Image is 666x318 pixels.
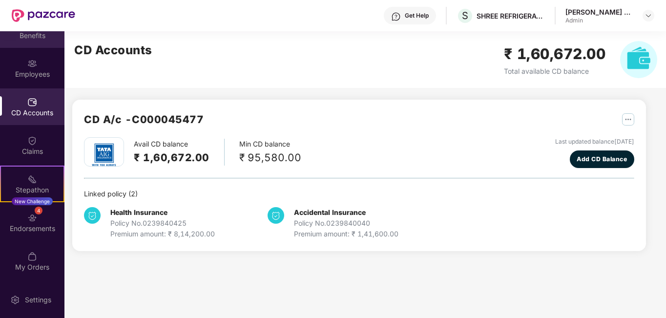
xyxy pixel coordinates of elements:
[504,42,606,65] h2: ₹ 1,60,672.00
[84,207,101,224] img: svg+xml;base64,PHN2ZyB4bWxucz0iaHR0cDovL3d3dy53My5vcmcvMjAwMC9zdmciIHdpZHRoPSIzNCIgaGVpZ2h0PSIzNC...
[27,136,37,146] img: svg+xml;base64,PHN2ZyBpZD0iQ2xhaW0iIHhtbG5zPSJodHRwOi8vd3d3LnczLm9yZy8yMDAwL3N2ZyIgd2lkdGg9IjIwIi...
[134,139,225,166] div: Avail CD balance
[294,218,398,229] div: Policy No. 0239840040
[10,295,20,305] img: svg+xml;base64,PHN2ZyBpZD0iU2V0dGluZy0yMHgyMCIgeG1sbnM9Imh0dHA6Ly93d3cudzMub3JnLzIwMDAvc3ZnIiB3aW...
[405,12,429,20] div: Get Help
[84,189,634,199] div: Linked policy ( 2 )
[110,208,167,216] b: Health Insurance
[294,229,398,239] div: Premium amount: ₹ 1,41,600.00
[391,12,401,21] img: svg+xml;base64,PHN2ZyBpZD0iSGVscC0zMngzMiIgeG1sbnM9Imh0dHA6Ly93d3cudzMub3JnLzIwMDAvc3ZnIiB3aWR0aD...
[620,41,657,78] img: svg+xml;base64,PHN2ZyB4bWxucz0iaHR0cDovL3d3dy53My5vcmcvMjAwMC9zdmciIHhtbG5zOnhsaW5rPSJodHRwOi8vd3...
[622,113,634,126] img: svg+xml;base64,PHN2ZyB4bWxucz0iaHR0cDovL3d3dy53My5vcmcvMjAwMC9zdmciIHdpZHRoPSIyNSIgaGVpZ2h0PSIyNS...
[27,213,37,223] img: svg+xml;base64,PHN2ZyBpZD0iRW5kb3JzZW1lbnRzIiB4bWxucz0iaHR0cDovL3d3dy53My5vcmcvMjAwMC9zdmciIHdpZH...
[239,149,301,166] div: ₹ 95,580.00
[462,10,468,21] span: S
[477,11,545,21] div: SHREE REFRIGERATIONS LIMITED
[565,17,634,24] div: Admin
[504,67,589,75] span: Total available CD balance
[27,97,37,107] img: svg+xml;base64,PHN2ZyBpZD0iQ0RfQWNjb3VudHMiIGRhdGEtbmFtZT0iQ0QgQWNjb3VudHMiIHhtbG5zPSJodHRwOi8vd3...
[27,174,37,184] img: svg+xml;base64,PHN2ZyB4bWxucz0iaHR0cDovL3d3dy53My5vcmcvMjAwMC9zdmciIHdpZHRoPSIyMSIgaGVpZ2h0PSIyMC...
[84,111,204,127] h2: CD A/c - C000045477
[577,154,627,164] span: Add CD Balance
[268,207,284,224] img: svg+xml;base64,PHN2ZyB4bWxucz0iaHR0cDovL3d3dy53My5vcmcvMjAwMC9zdmciIHdpZHRoPSIzNCIgaGVpZ2h0PSIzNC...
[12,197,53,205] div: New Challenge
[645,12,652,20] img: svg+xml;base64,PHN2ZyBpZD0iRHJvcGRvd24tMzJ4MzIiIHhtbG5zPSJodHRwOi8vd3d3LnczLm9yZy8yMDAwL3N2ZyIgd2...
[110,218,215,229] div: Policy No. 0239840425
[1,185,63,195] div: Stepathon
[74,41,152,60] h2: CD Accounts
[22,295,54,305] div: Settings
[570,150,635,168] button: Add CD Balance
[294,208,366,216] b: Accidental Insurance
[239,139,301,166] div: Min CD balance
[35,207,42,214] div: 4
[27,59,37,68] img: svg+xml;base64,PHN2ZyBpZD0iRW1wbG95ZWVzIiB4bWxucz0iaHR0cDovL3d3dy53My5vcmcvMjAwMC9zdmciIHdpZHRoPS...
[555,137,634,147] div: Last updated balance [DATE]
[27,252,37,261] img: svg+xml;base64,PHN2ZyBpZD0iTXlfT3JkZXJzIiBkYXRhLW5hbWU9Ik15IE9yZGVycyIgeG1sbnM9Imh0dHA6Ly93d3cudz...
[134,149,209,166] h2: ₹ 1,60,672.00
[110,229,215,239] div: Premium amount: ₹ 8,14,200.00
[87,138,121,172] img: tatag.png
[565,7,634,17] div: [PERSON_NAME] Kale
[12,9,75,22] img: New Pazcare Logo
